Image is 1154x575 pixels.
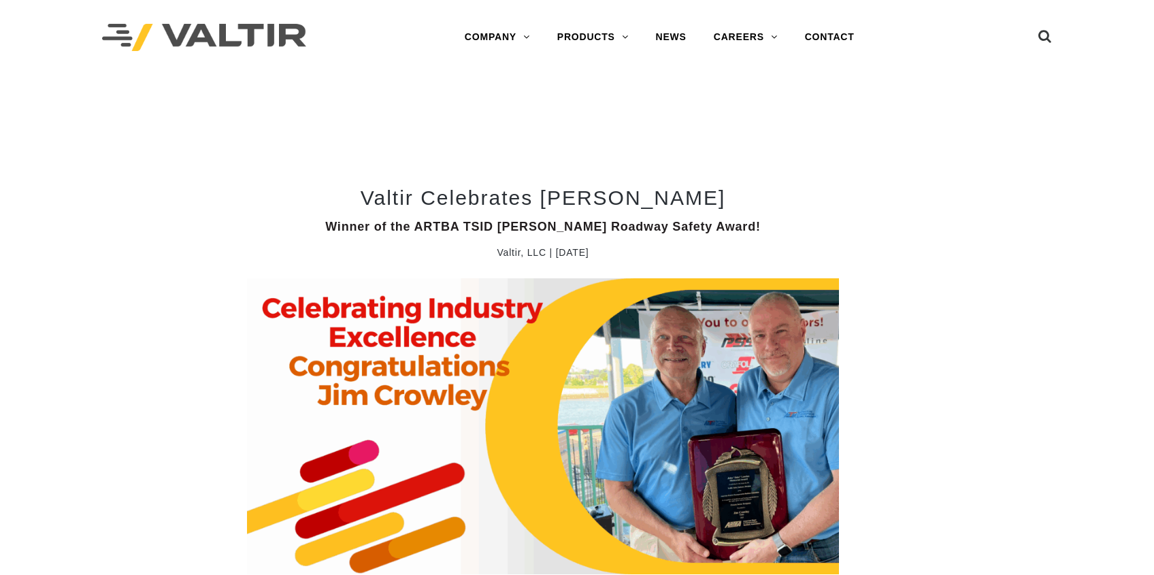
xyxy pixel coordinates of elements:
[102,24,306,52] img: Valtir
[642,24,700,51] a: NEWS
[544,24,642,51] a: PRODUCTS
[700,24,791,51] a: CAREERS
[247,248,839,258] h5: Valtir, LLC | [DATE]
[325,220,761,233] strong: Winner of the ARTBA TSID [PERSON_NAME] Roadway Safety Award!
[451,24,544,51] a: COMPANY
[247,186,839,209] h2: Valtir Celebrates [PERSON_NAME]
[791,24,868,51] a: CONTACT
